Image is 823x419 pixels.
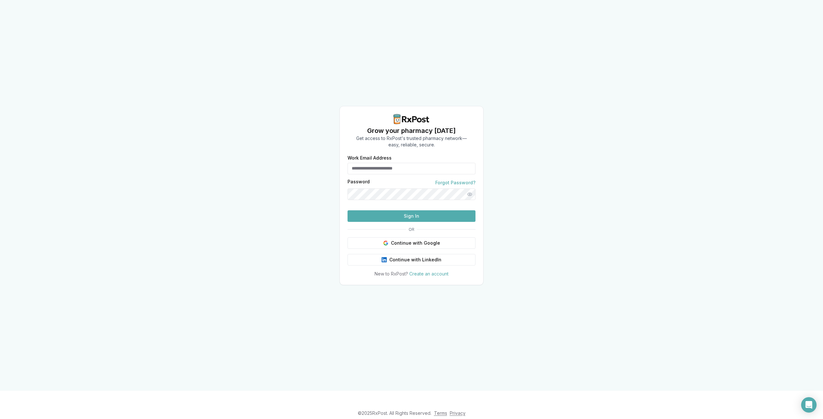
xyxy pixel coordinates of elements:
[348,156,475,160] label: Work Email Address
[450,410,466,416] a: Privacy
[391,114,432,124] img: RxPost Logo
[464,188,475,200] button: Show password
[434,410,447,416] a: Terms
[406,227,417,232] span: OR
[356,135,467,148] p: Get access to RxPost's trusted pharmacy network— easy, reliable, secure.
[409,271,448,276] a: Create an account
[382,257,387,262] img: LinkedIn
[356,126,467,135] h1: Grow your pharmacy [DATE]
[375,271,408,276] span: New to RxPost?
[348,179,370,186] label: Password
[348,237,475,249] button: Continue with Google
[348,210,475,222] button: Sign In
[801,397,817,413] div: Open Intercom Messenger
[435,179,475,186] a: Forgot Password?
[348,254,475,266] button: Continue with LinkedIn
[383,240,388,246] img: Google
